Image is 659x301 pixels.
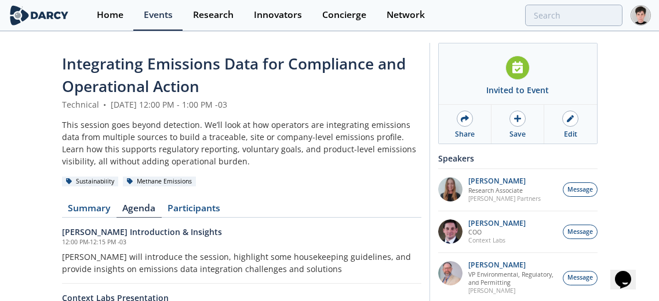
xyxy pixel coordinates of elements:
[563,271,598,285] button: Message
[468,270,556,287] p: VP Environmental, Regulatory, and Permitting
[8,5,70,25] img: logo-wide.svg
[438,148,598,168] div: Speakers
[563,182,598,197] button: Message
[97,10,123,20] div: Home
[468,186,541,194] p: Research Associate
[564,129,577,140] div: Edit
[468,236,526,244] p: Context Labs
[468,177,541,185] p: [PERSON_NAME]
[62,119,421,167] div: This session goes beyond detection. We’ll look at how operators are integrating emissions data fr...
[438,177,463,201] img: 1e06ca1f-8078-4f37-88bf-70cc52a6e7bd
[144,10,173,20] div: Events
[62,238,421,247] h5: 12:00 PM - 12:15 PM -03
[116,204,162,218] a: Agenda
[468,228,526,236] p: COO
[101,99,108,110] span: •
[387,10,425,20] div: Network
[162,204,227,218] a: Participants
[123,177,196,187] div: Methane Emissions
[438,261,463,285] img: ed2b4adb-f152-4947-b39b-7b15fa9ececc
[322,10,366,20] div: Concierge
[254,10,302,20] div: Innovators
[567,185,593,194] span: Message
[563,225,598,239] button: Message
[438,219,463,244] img: 501ea5c4-0272-445a-a9c3-1e215b6764fd
[193,10,234,20] div: Research
[509,129,526,140] div: Save
[62,251,421,275] p: [PERSON_NAME] will introduce the session, highlight some housekeeping guidelines, and provide ins...
[468,261,556,269] p: [PERSON_NAME]
[62,177,119,187] div: Sustainability
[468,194,541,203] p: [PERSON_NAME] Partners
[567,273,593,282] span: Message
[610,255,647,289] iframe: chat widget
[62,98,421,111] div: Technical [DATE] 12:00 PM - 1:00 PM -03
[544,105,596,144] a: Edit
[455,129,475,140] div: Share
[525,5,622,26] input: Advanced Search
[468,287,556,295] p: [PERSON_NAME]
[62,226,421,238] h6: [PERSON_NAME] Introduction & Insights
[631,5,651,25] img: Profile
[486,84,549,96] div: Invited to Event
[62,204,116,218] a: Summary
[468,219,526,227] p: [PERSON_NAME]
[567,227,593,237] span: Message
[62,53,406,97] span: Integrating Emissions Data for Compliance and Operational Action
